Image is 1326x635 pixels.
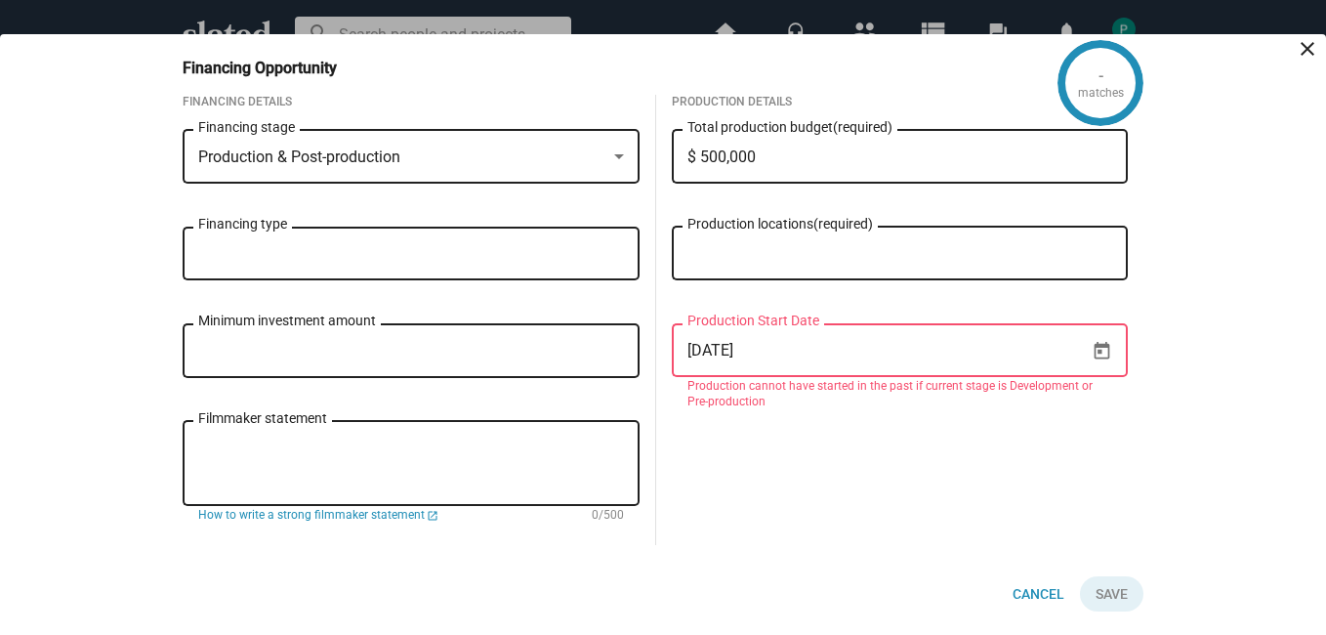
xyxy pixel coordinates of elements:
mat-icon: launch [427,510,438,522]
h3: Financing Opportunity [183,58,364,78]
mat-error: Production cannot have started in the past if current stage is Development or Pre-production [687,379,1113,409]
span: How to write a strong filmmaker statement [198,508,425,524]
span: Production & Post-production [198,148,400,166]
button: Open calendar [1085,334,1119,368]
button: Cancel [997,576,1080,612]
div: matches [1078,86,1124,102]
mat-hint: 0/500 [592,508,624,524]
div: - [1098,65,1103,86]
span: Cancel [1013,576,1064,612]
a: How to write a strong filmmaker statement [198,508,438,524]
div: Financing Details [183,95,640,110]
div: Production Details [672,95,1129,110]
mat-icon: close [1296,37,1319,61]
